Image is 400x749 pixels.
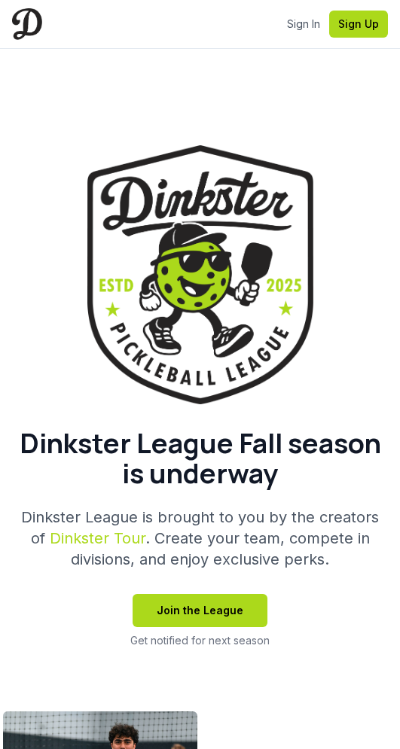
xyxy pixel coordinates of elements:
[329,11,388,38] button: Sign Up
[329,681,377,726] iframe: chat widget
[12,8,42,39] img: Dinkster
[133,594,267,627] button: Join the League
[12,507,388,570] p: Dinkster League is brought to you by the creators of . Create your team, compete in divisions, an...
[50,529,145,547] a: Dinkster Tour
[287,17,320,32] a: Sign In
[87,145,313,404] img: Dinkster League
[12,428,388,489] h1: Dinkster League Fall season is underway
[130,633,270,648] p: Get notified for next season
